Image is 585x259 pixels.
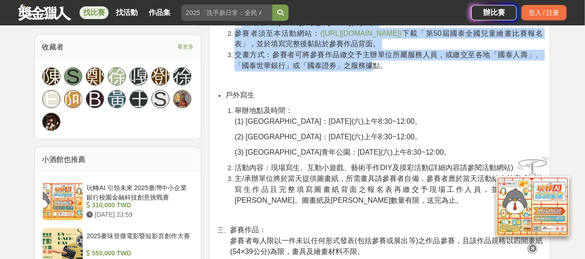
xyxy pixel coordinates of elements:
[87,184,190,201] div: 玩轉AI 引領未來 2025臺灣中小企業銀行校園金融科技創意挑戰賽
[235,19,377,26] span: 徵畫期間：自[DATE](一)起至[DATE](三)止。
[235,107,293,115] span: 舉辦地點及時間：
[235,29,543,48] span: 下載「第50屆國泰全國兒童繪畫比賽報名表」，並於填寫完整後黏貼於參賽作品背面。
[86,90,104,108] a: B
[42,68,60,86] a: 陳
[235,29,320,37] span: 參賽者須至本活動網站：
[87,210,190,220] div: [DATE] 23:59
[42,113,60,131] a: Avatar
[80,6,109,19] a: 找比賽
[87,232,190,249] div: 2025麥味登微電影暨短影音創作大賽
[173,68,191,86] a: 徐
[230,237,543,256] span: 參賽者每人限以一件未以任何形式發表(包括參賽或展出等)之作品參賽，且該作品規格以四開畫紙(54×39公分)為限，畫具及繪畫材料不限。
[235,133,422,141] span: (2) [GEOGRAPHIC_DATA]：[DATE](六)上午8:30~12:00。
[42,180,194,221] a: 玩轉AI 引領未來 2025臺灣中小企業銀行校園金融科技創意挑戰賽 310,000 TWD [DATE] 23:59
[521,5,567,20] div: 登入 / 註冊
[181,5,272,21] input: 2025「洗手新日常：全民 ALL IN」洗手歌全台徵選
[225,92,255,99] span: 戶外寫生
[173,90,191,108] a: Avatar
[235,164,513,172] span: 活動內容：現場寫生、互動小遊戲、藝術手作DIY及摸彩活動(詳細內容請參閱活動網站)
[87,249,190,259] div: 550,000 TWD
[87,201,190,210] div: 310,000 TWD
[177,42,194,52] span: 看更多
[64,68,82,86] a: S
[108,68,126,86] a: 徐
[35,147,201,173] div: 小酒館也推薦
[112,6,141,19] a: 找活動
[471,5,517,20] a: 辦比賽
[145,6,174,19] a: 作品集
[235,175,543,205] span: 主/承辦單位將於當天提供圖畫紙，所需畫具請參賽者自備，參賽者應於當天活動結束前完成戶外寫生作品且完整填寫圖畫紙背面之報名表再繳交予現場工作人員，並得領取交畫[PERSON_NAME]。圖畫紙及[...
[235,149,451,156] span: (3) [GEOGRAPHIC_DATA]青年公園：[DATE](六)上午8:30~12:00。
[64,90,82,108] a: 阿
[42,90,60,108] a: E
[174,91,191,108] img: Avatar
[130,68,148,86] a: 嘎
[42,44,64,51] span: 收藏者
[130,90,148,108] a: 王
[235,51,543,70] span: 交畫方式：參賽者可將參賽作品繳交予主辦單位所屬服務人員，或繳交至各地「國泰人壽」、「國泰世華銀行」或「國泰證券」之服務據點。
[43,113,60,131] img: Avatar
[235,118,422,126] span: (1) [GEOGRAPHIC_DATA]：[DATE](六)上午8:30~12:00。
[496,175,569,235] img: d2146d9a-e6f6-4337-9592-8cefde37ba6b.png
[108,90,126,108] a: 黃
[151,90,170,108] a: S
[86,68,104,86] a: 鄭
[230,226,266,234] span: 參賽作品：
[320,30,402,37] a: ([URL][DOMAIN_NAME])
[151,68,170,86] a: 鄧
